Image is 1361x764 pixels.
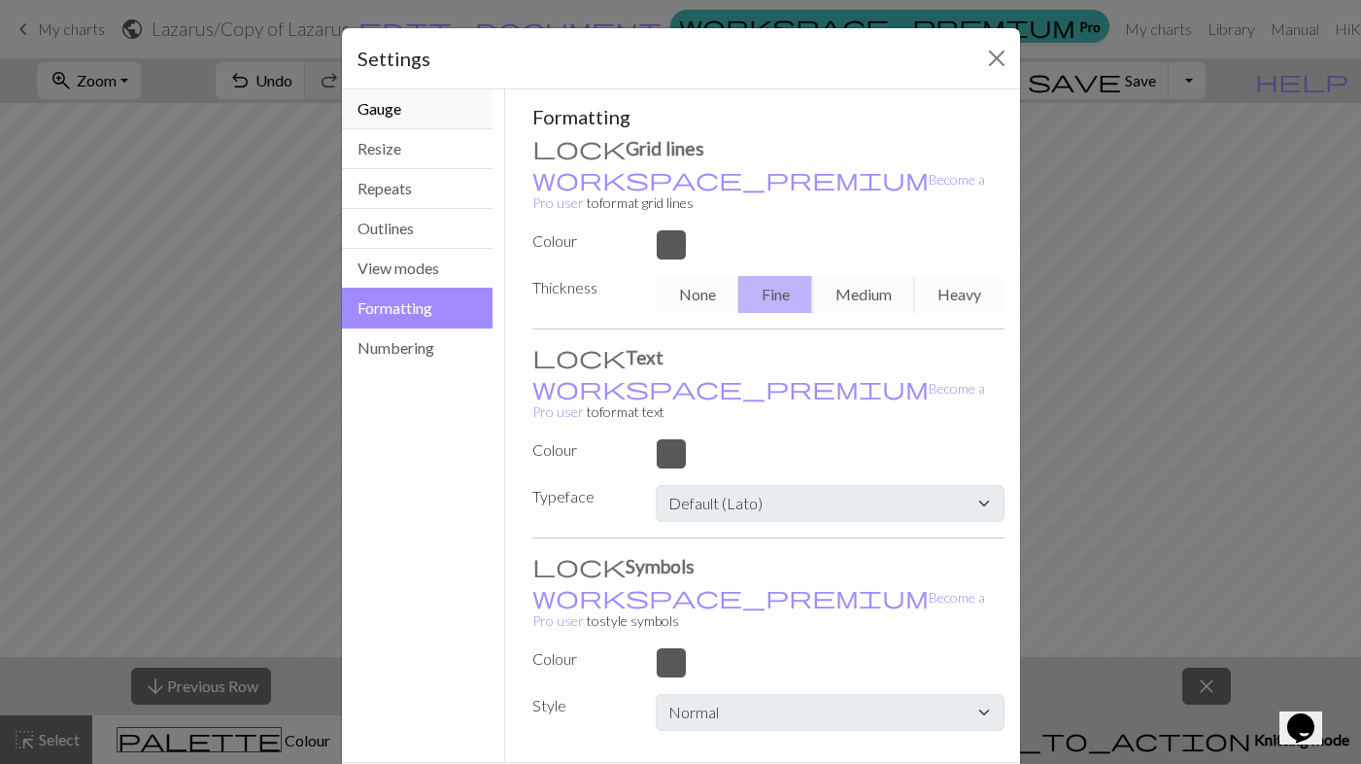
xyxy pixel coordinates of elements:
[521,485,644,514] label: Typeface
[342,169,493,209] button: Repeats
[521,438,644,462] label: Colour
[521,276,644,305] label: Thickness
[532,380,985,420] small: to format text
[521,229,644,253] label: Colour
[532,171,985,211] small: to format grid lines
[981,43,1012,74] button: Close
[342,329,493,367] button: Numbering
[521,647,644,671] label: Colour
[342,129,493,169] button: Resize
[532,589,985,629] small: to style symbols
[342,89,493,129] button: Gauge
[532,345,1004,368] h3: Text
[342,249,493,289] button: View modes
[532,105,1004,128] h5: Formatting
[532,380,985,420] a: Become a Pro user
[342,288,493,329] button: Formatting
[532,165,929,192] span: workspace_premium
[532,583,929,610] span: workspace_premium
[532,374,929,401] span: workspace_premium
[521,694,644,723] label: Style
[1279,686,1342,745] iframe: chat widget
[532,554,1004,577] h3: Symbols
[532,589,985,629] a: Become a Pro user
[532,171,985,211] a: Become a Pro user
[342,209,493,249] button: Outlines
[532,136,1004,159] h3: Grid lines
[357,44,430,73] h5: Settings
